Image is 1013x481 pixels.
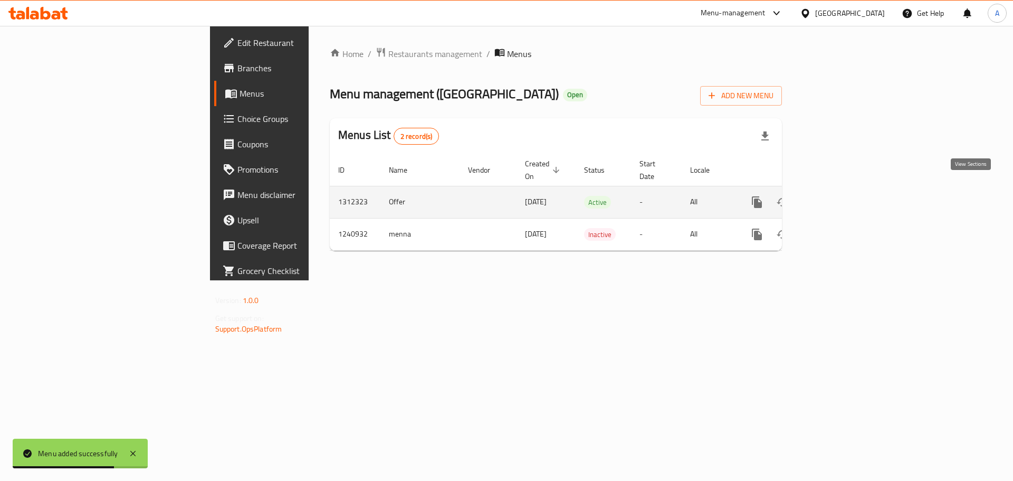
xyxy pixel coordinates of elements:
[584,196,611,209] span: Active
[237,163,371,176] span: Promotions
[214,106,379,131] a: Choice Groups
[394,131,439,142] span: 2 record(s)
[338,127,439,145] h2: Menus List
[584,164,618,176] span: Status
[214,30,379,55] a: Edit Restaurant
[237,188,371,201] span: Menu disclaimer
[770,190,795,215] button: Change Status
[214,55,379,81] a: Branches
[380,218,460,250] td: menna
[525,227,547,241] span: [DATE]
[215,294,241,307] span: Version:
[214,233,379,258] a: Coverage Report
[330,154,854,251] table: enhanced table
[237,239,371,252] span: Coverage Report
[215,322,282,336] a: Support.OpsPlatform
[525,157,563,183] span: Created On
[240,87,371,100] span: Menus
[682,218,736,250] td: All
[237,62,371,74] span: Branches
[380,186,460,218] td: Offer
[389,164,421,176] span: Name
[338,164,358,176] span: ID
[507,48,531,60] span: Menus
[690,164,723,176] span: Locale
[709,89,773,102] span: Add New Menu
[214,182,379,208] a: Menu disclaimer
[394,128,439,145] div: Total records count
[214,157,379,182] a: Promotions
[631,218,682,250] td: -
[214,131,379,157] a: Coupons
[237,265,371,277] span: Grocery Checklist
[330,82,559,106] span: Menu management ( [GEOGRAPHIC_DATA] )
[214,258,379,284] a: Grocery Checklist
[770,222,795,247] button: Change Status
[486,48,490,60] li: /
[700,86,782,106] button: Add New Menu
[237,112,371,125] span: Choice Groups
[388,48,482,60] span: Restaurants management
[584,229,616,241] span: Inactive
[631,186,682,218] td: -
[214,208,379,233] a: Upsell
[744,222,770,247] button: more
[525,195,547,209] span: [DATE]
[214,81,379,106] a: Menus
[563,90,587,99] span: Open
[215,312,264,325] span: Get support on:
[639,157,669,183] span: Start Date
[736,154,854,186] th: Actions
[995,7,999,19] span: A
[237,138,371,150] span: Coupons
[468,164,504,176] span: Vendor
[376,47,482,61] a: Restaurants management
[701,7,766,20] div: Menu-management
[752,124,778,149] div: Export file
[563,89,587,101] div: Open
[243,294,259,307] span: 1.0.0
[330,47,782,61] nav: breadcrumb
[682,186,736,218] td: All
[744,190,770,215] button: more
[38,448,118,459] div: Menu added successfully
[237,214,371,227] span: Upsell
[815,7,885,19] div: [GEOGRAPHIC_DATA]
[584,228,616,241] div: Inactive
[237,36,371,49] span: Edit Restaurant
